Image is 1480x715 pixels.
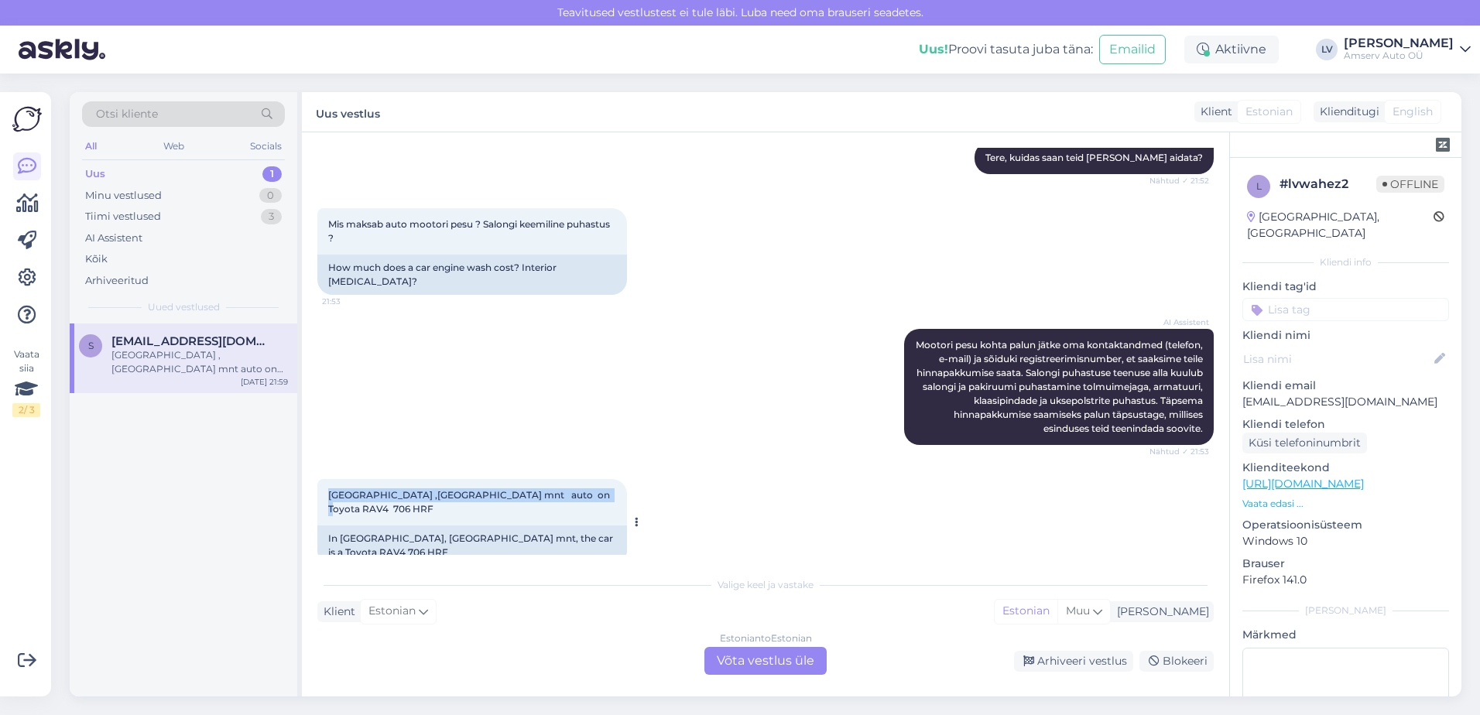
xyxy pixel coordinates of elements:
div: Klient [317,604,355,620]
div: All [82,136,100,156]
div: 1 [262,166,282,182]
p: Firefox 141.0 [1242,572,1449,588]
b: Uus! [919,42,948,56]
div: Küsi telefoninumbrit [1242,433,1367,453]
div: In [GEOGRAPHIC_DATA], [GEOGRAPHIC_DATA] mnt, the car is a Toyota RAV4 706 HRF [317,525,627,566]
div: How much does a car engine wash cost? Interior [MEDICAL_DATA]? [317,255,627,295]
div: [GEOGRAPHIC_DATA], [GEOGRAPHIC_DATA] [1247,209,1434,241]
div: LV [1316,39,1338,60]
div: Aktiivne [1184,36,1279,63]
div: Valige keel ja vastake [317,578,1214,592]
span: silvi030557@gmail.com [111,334,272,348]
p: Vaata edasi ... [1242,497,1449,511]
div: Amserv Auto OÜ [1344,50,1454,62]
div: Arhiveeri vestlus [1014,651,1133,672]
a: [PERSON_NAME]Amserv Auto OÜ [1344,37,1471,62]
label: Uus vestlus [316,101,380,122]
span: Mootori pesu kohta palun jätke oma kontaktandmed (telefon, e-mail) ja sõiduki registreerimisnumbe... [916,339,1205,434]
span: English [1393,104,1433,120]
a: [URL][DOMAIN_NAME] [1242,477,1364,491]
div: Socials [247,136,285,156]
button: Emailid [1099,35,1166,64]
span: l [1256,180,1262,192]
input: Lisa nimi [1243,351,1431,368]
span: Mis maksab auto mootori pesu ? Salongi keemiline puhastus ? [328,218,612,244]
p: Kliendi telefon [1242,416,1449,433]
div: Vaata siia [12,347,40,417]
div: 0 [259,188,282,204]
p: Kliendi tag'id [1242,279,1449,295]
img: Askly Logo [12,104,42,134]
span: Muu [1066,604,1090,617]
div: Blokeeri [1139,651,1214,672]
div: Estonian to Estonian [720,631,812,645]
div: # lvwahez2 [1280,175,1376,193]
img: zendesk [1436,138,1450,152]
p: Märkmed [1242,627,1449,643]
span: Nähtud ✓ 21:52 [1149,175,1209,186]
span: Offline [1376,176,1444,193]
p: Kliendi nimi [1242,327,1449,344]
div: Uus [85,166,105,182]
div: Proovi tasuta juba täna: [919,40,1093,59]
span: Uued vestlused [148,300,220,314]
div: Klienditugi [1314,104,1379,120]
div: Klient [1194,104,1232,120]
span: AI Assistent [1151,316,1209,328]
p: Windows 10 [1242,533,1449,549]
span: Estonian [1245,104,1293,120]
div: AI Assistent [85,231,142,246]
div: Kõik [85,251,108,267]
div: Estonian [995,600,1057,623]
p: Kliendi email [1242,378,1449,394]
span: Nähtud ✓ 21:53 [1149,446,1209,457]
div: Tiimi vestlused [85,209,161,224]
div: 2 / 3 [12,403,40,417]
span: Tere, kuidas saan teid [PERSON_NAME] aidata? [985,152,1203,163]
span: Otsi kliente [96,106,158,122]
div: Kliendi info [1242,255,1449,269]
div: Web [160,136,187,156]
p: [EMAIL_ADDRESS][DOMAIN_NAME] [1242,394,1449,410]
span: [GEOGRAPHIC_DATA] ,[GEOGRAPHIC_DATA] mnt auto on Toyota RAV4 706 HRF [328,489,612,515]
div: [PERSON_NAME] [1344,37,1454,50]
div: [PERSON_NAME] [1242,604,1449,617]
div: Arhiveeritud [85,273,149,289]
p: Klienditeekond [1242,460,1449,476]
div: [PERSON_NAME] [1111,604,1209,620]
span: Estonian [368,603,416,620]
div: Minu vestlused [85,188,162,204]
p: Operatsioonisüsteem [1242,517,1449,533]
p: Brauser [1242,556,1449,572]
div: [DATE] 21:59 [241,376,288,388]
span: 21:53 [322,296,380,307]
span: s [88,340,94,351]
div: [GEOGRAPHIC_DATA] ,[GEOGRAPHIC_DATA] mnt auto on Toyota RAV4 706 HRF [111,348,288,376]
div: Võta vestlus üle [704,647,827,675]
div: 3 [261,209,282,224]
input: Lisa tag [1242,298,1449,321]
